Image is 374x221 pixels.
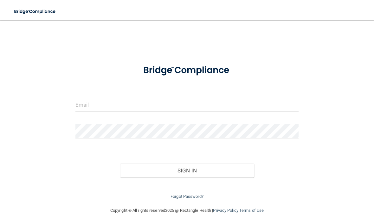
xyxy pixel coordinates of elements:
[264,176,366,201] iframe: Drift Widget Chat Controller
[239,208,264,213] a: Terms of Use
[75,97,299,112] input: Email
[134,58,241,82] img: bridge_compliance_login_screen.278c3ca4.svg
[171,194,203,199] a: Forgot Password?
[71,200,303,221] div: Copyright © All rights reserved 2025 @ Rectangle Health | |
[213,208,238,213] a: Privacy Policy
[120,164,254,177] button: Sign In
[10,5,61,18] img: bridge_compliance_login_screen.278c3ca4.svg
